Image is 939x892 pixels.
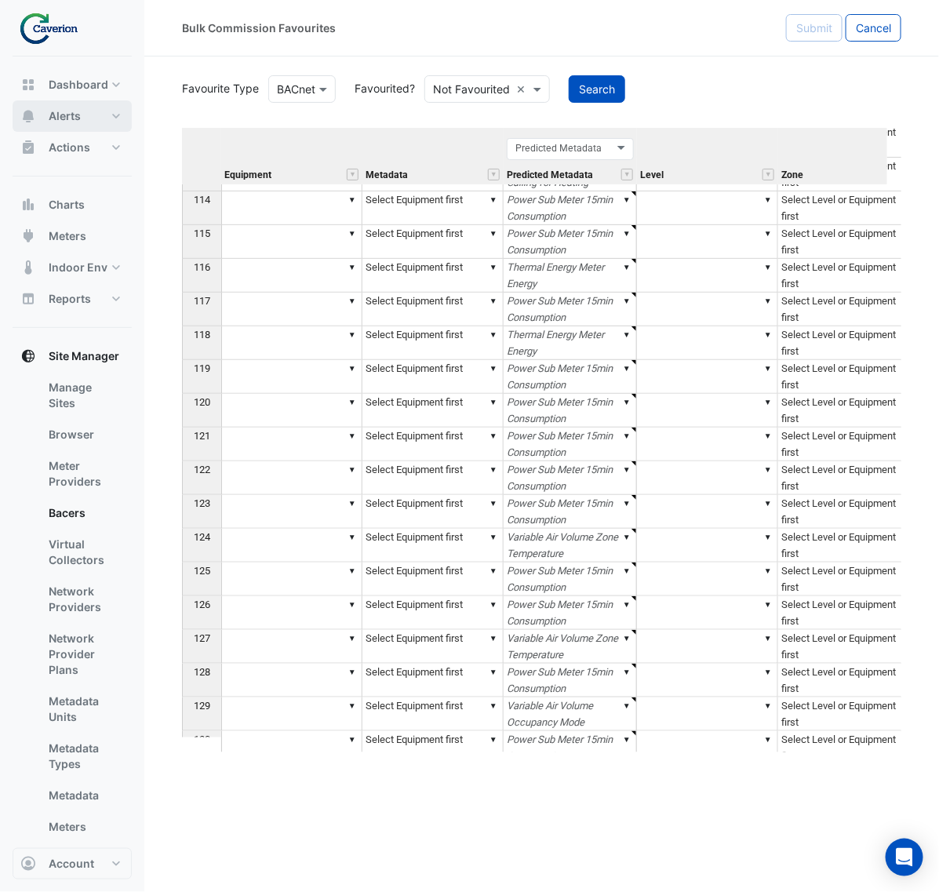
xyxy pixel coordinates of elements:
span: Actions [49,140,90,155]
span: Account [49,856,94,872]
span: 127 [194,632,210,644]
div: ▼ [621,461,633,478]
div: ▼ [487,360,500,377]
a: Manage Sites [36,372,132,419]
a: Metadata [36,780,132,811]
span: 126 [194,599,210,610]
span: Meters [49,228,86,244]
span: Alerts [49,108,81,124]
button: Site Manager [13,340,132,372]
div: ▼ [487,664,500,680]
div: ▼ [487,529,500,545]
button: Cancel [846,14,901,42]
div: ▼ [346,529,358,545]
div: ▼ [346,731,358,748]
div: ▼ [487,259,500,275]
div: ▼ [621,326,633,343]
td: Power Sub Meter 15min Consumption [504,664,637,697]
a: Meter Providers [36,450,132,497]
div: ▼ [762,596,774,613]
div: ▼ [762,664,774,680]
button: Dashboard [13,69,132,100]
td: Select Level or Equipment first [778,596,919,630]
span: 115 [194,228,210,239]
div: ▼ [621,394,633,410]
td: Select Level or Equipment first [778,664,919,697]
div: Bulk Commission Favourites [182,20,336,36]
td: Variable Air Volume Occupancy Mode [504,697,637,731]
div: ▼ [762,394,774,410]
div: ▼ [487,326,500,343]
button: Indoor Env [13,252,132,283]
a: Meters [36,811,132,843]
div: ▼ [762,326,774,343]
button: Alerts [13,100,132,132]
td: Thermal Energy Meter Energy [504,326,637,360]
div: ▼ [621,529,633,545]
td: Select Equipment first [362,225,504,259]
td: Select Equipment first [362,495,504,529]
div: ▼ [621,731,633,748]
div: ▼ [487,495,500,512]
div: ▼ [762,225,774,242]
span: Site Manager [49,348,119,364]
td: Select Level or Equipment first [778,326,919,360]
span: 124 [194,531,210,543]
div: ▼ [762,293,774,309]
td: Power Sub Meter 15min Consumption [504,293,637,326]
div: ▼ [346,259,358,275]
td: Select Level or Equipment first [778,259,919,293]
td: Power Sub Meter 15min Consumption [504,495,637,529]
div: ▼ [346,664,358,680]
td: Power Sub Meter 15min Consumption [504,596,637,630]
button: Meters [13,220,132,252]
div: ▼ [762,428,774,444]
app-icon: Site Manager [20,348,36,364]
div: ▼ [621,191,633,208]
td: Select Level or Equipment first [778,394,919,428]
td: Select Level or Equipment first [778,225,919,259]
span: 116 [194,261,210,273]
div: ▼ [487,293,500,309]
div: ▼ [762,630,774,646]
span: 123 [194,497,210,509]
div: ▼ [346,326,358,343]
div: ▼ [487,731,500,748]
app-icon: Meters [20,228,36,244]
div: ▼ [487,394,500,410]
td: Select Level or Equipment first [778,461,919,495]
td: Power Sub Meter 15min Consumption [504,394,637,428]
div: ▼ [621,664,633,680]
div: ▼ [762,360,774,377]
div: ▼ [346,461,358,478]
span: Equipment [224,170,271,180]
span: Reports [49,291,91,307]
span: Cancel [856,21,891,35]
div: ▼ [621,225,633,242]
td: Select Equipment first [362,191,504,225]
td: Power Sub Meter 15min Consumption [504,191,637,225]
div: ▼ [621,259,633,275]
td: Select Equipment first [362,428,504,461]
span: 121 [194,430,210,442]
span: 125 [194,565,210,577]
div: ▼ [621,495,633,512]
div: ▼ [346,428,358,444]
button: Search [569,75,625,103]
div: ▼ [346,563,358,579]
td: Thermal Energy Meter Energy [504,259,637,293]
app-icon: Alerts [20,108,36,124]
div: ▼ [621,360,633,377]
td: Select Equipment first [362,259,504,293]
span: Clear [516,81,530,97]
span: 130 [194,734,210,745]
div: ▼ [346,630,358,646]
a: Sustainability Rating Types [36,843,132,890]
span: 119 [194,362,210,374]
div: ▼ [346,360,358,377]
td: Select Level or Equipment first [778,191,919,225]
td: Select Level or Equipment first [778,731,919,765]
td: Select Equipment first [362,697,504,731]
app-icon: Indoor Env [20,260,36,275]
a: Network Providers [36,576,132,623]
